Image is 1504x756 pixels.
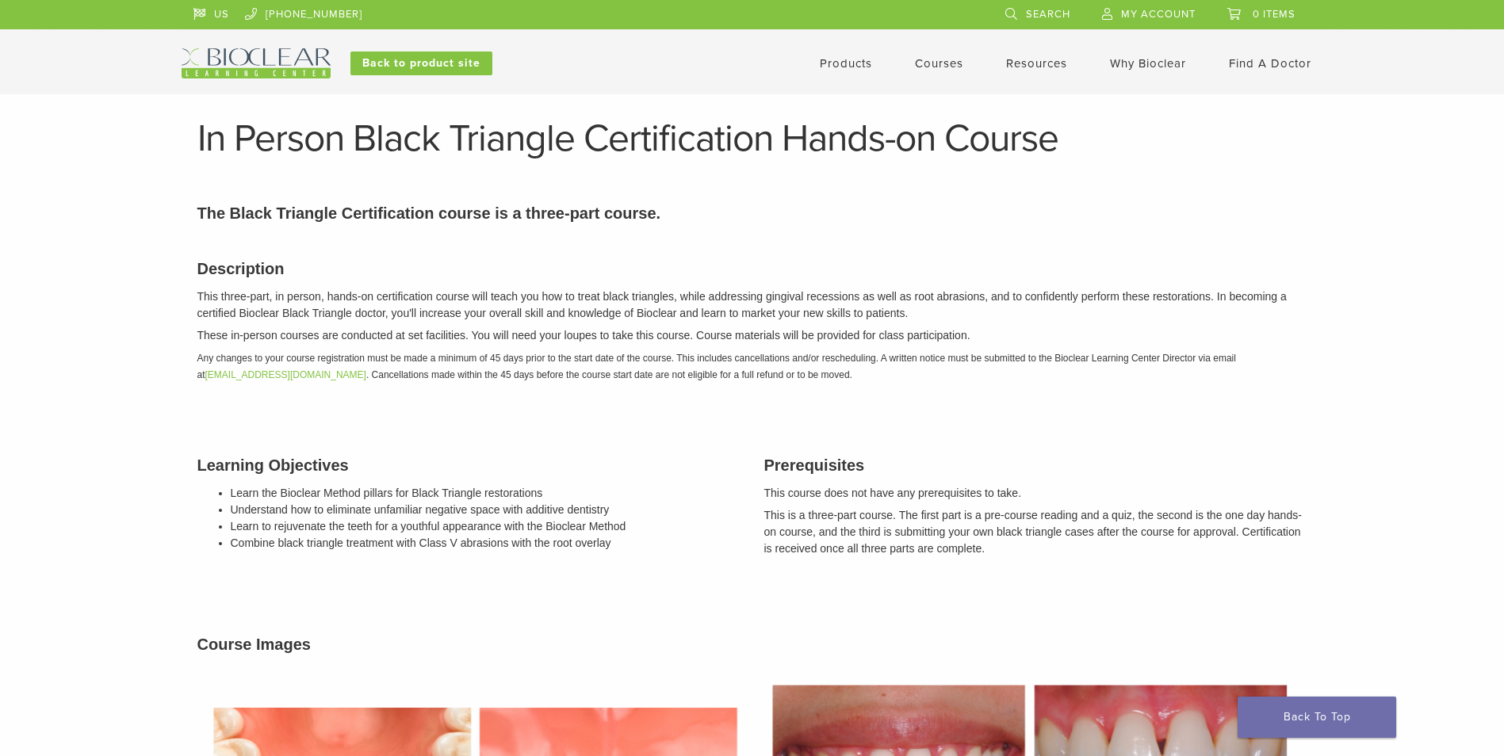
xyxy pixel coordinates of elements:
h3: Course Images [197,632,1307,656]
li: Learn the Bioclear Method pillars for Black Triangle restorations [231,485,741,502]
a: Back To Top [1238,697,1396,738]
span: Search [1026,8,1070,21]
a: [EMAIL_ADDRESS][DOMAIN_NAME] [205,369,366,380]
li: Understand how to eliminate unfamiliar negative space with additive dentistry [231,502,741,518]
p: This is a three-part course. The first part is a pre-course reading and a quiz, the second is the... [764,507,1307,557]
a: Find A Doctor [1229,56,1311,71]
h3: Learning Objectives [197,453,741,477]
p: This three-part, in person, hands-on certification course will teach you how to treat black trian... [197,288,1307,322]
span: 0 items [1253,8,1295,21]
li: Learn to rejuvenate the teeth for a youthful appearance with the Bioclear Method [231,518,741,535]
p: This course does not have any prerequisites to take. [764,485,1307,502]
a: Courses [915,56,963,71]
a: Products [820,56,872,71]
span: My Account [1121,8,1196,21]
a: Why Bioclear [1110,56,1186,71]
h3: Description [197,257,1307,281]
a: Resources [1006,56,1067,71]
img: Bioclear [182,48,331,78]
li: Combine black triangle treatment with Class V abrasions with the root overlay [231,535,741,552]
em: Any changes to your course registration must be made a minimum of 45 days prior to the start date... [197,353,1236,380]
p: The Black Triangle Certification course is a three-part course. [197,201,1307,225]
h3: Prerequisites [764,453,1307,477]
h1: In Person Black Triangle Certification Hands-on Course [197,120,1307,158]
a: Back to product site [350,52,492,75]
p: These in-person courses are conducted at set facilities. You will need your loupes to take this c... [197,327,1307,344]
